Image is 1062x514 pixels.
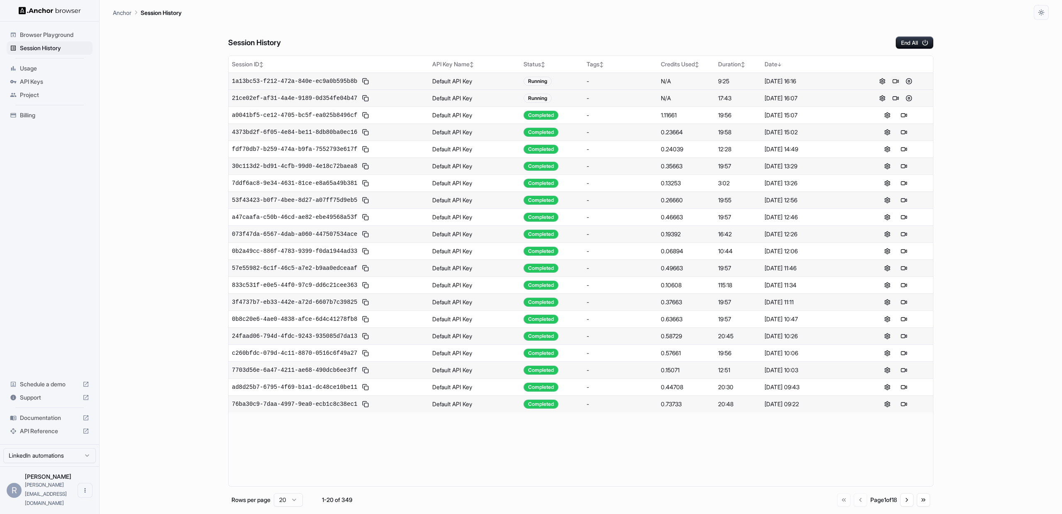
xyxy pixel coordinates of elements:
[429,73,521,90] td: Default API Key
[524,94,552,103] div: Running
[524,213,558,222] div: Completed
[7,62,93,75] div: Usage
[232,60,426,68] div: Session ID
[587,247,654,255] div: -
[232,298,357,306] span: 3f4737b7-eb33-442e-a72d-6607b7c39825
[718,230,758,238] div: 16:42
[232,213,357,221] span: a47caafa-c50b-46cd-ae82-ebe49568a53f
[718,383,758,391] div: 20:30
[232,196,357,204] span: 53f43423-b0f7-4bee-8d27-a07ff75d9eb5
[429,90,521,107] td: Default API Key
[7,391,93,404] div: Support
[587,179,654,187] div: -
[765,298,855,306] div: [DATE] 11:11
[524,179,558,188] div: Completed
[232,247,357,255] span: 0b2a49cc-886f-4783-9399-f0da1944ad33
[232,94,357,102] span: 21ce02ef-af31-4a4e-9189-0d354fe04b47
[661,349,711,357] div: 0.57661
[429,259,521,276] td: Default API Key
[718,77,758,85] div: 9:25
[718,128,758,136] div: 19:58
[718,179,758,187] div: 3:02
[718,145,758,153] div: 12:28
[718,281,758,289] div: 115:18
[25,473,71,480] span: Ron Reiter
[429,378,521,395] td: Default API Key
[777,61,782,68] span: ↓
[661,128,711,136] div: 0.23664
[587,213,654,221] div: -
[20,111,89,119] span: Billing
[7,75,93,88] div: API Keys
[718,247,758,255] div: 10:44
[661,366,711,374] div: 0.15071
[718,264,758,272] div: 19:57
[765,349,855,357] div: [DATE] 10:06
[587,298,654,306] div: -
[896,36,933,49] button: End All
[232,179,357,187] span: 7ddf6ac8-9e34-4631-81ce-e8a65a49b381
[765,400,855,408] div: [DATE] 09:22
[524,315,558,324] div: Completed
[232,264,357,272] span: 57e55982-6c1f-46c5-a7e2-b9aa0edceaaf
[429,242,521,259] td: Default API Key
[587,230,654,238] div: -
[765,179,855,187] div: [DATE] 13:26
[661,196,711,204] div: 0.26660
[718,298,758,306] div: 19:57
[765,196,855,204] div: [DATE] 12:56
[20,380,79,388] span: Schedule a demo
[661,281,711,289] div: 0.10608
[587,77,654,85] div: -
[524,383,558,392] div: Completed
[718,332,758,340] div: 20:45
[587,315,654,323] div: -
[429,225,521,242] td: Default API Key
[718,349,758,357] div: 19:56
[232,145,357,153] span: fdf70db7-b259-474a-b9fa-7552793e617f
[718,162,758,170] div: 19:57
[429,209,521,225] td: Default API Key
[524,196,558,205] div: Completed
[524,145,558,154] div: Completed
[765,77,855,85] div: [DATE] 16:16
[429,327,521,344] td: Default API Key
[232,77,357,85] span: 1a13bc53-f212-472a-840e-ec9a0b595b8b
[19,7,81,15] img: Anchor Logo
[599,61,604,68] span: ↕
[765,264,855,272] div: [DATE] 11:46
[429,175,521,192] td: Default API Key
[429,344,521,361] td: Default API Key
[524,400,558,409] div: Completed
[661,230,711,238] div: 0.19392
[524,111,558,120] div: Completed
[661,315,711,323] div: 0.63663
[661,179,711,187] div: 0.13253
[765,281,855,289] div: [DATE] 11:34
[661,332,711,340] div: 0.58729
[718,400,758,408] div: 20:48
[661,400,711,408] div: 0.73733
[141,8,182,17] p: Session History
[259,61,263,68] span: ↕
[524,366,558,375] div: Completed
[765,315,855,323] div: [DATE] 10:47
[429,107,521,124] td: Default API Key
[429,361,521,378] td: Default API Key
[765,247,855,255] div: [DATE] 12:06
[113,8,132,17] p: Anchor
[228,37,281,49] h6: Session History
[524,77,552,86] div: Running
[718,94,758,102] div: 17:43
[232,111,357,119] span: a0041bf5-ce12-4705-bc5f-ea025b8496cf
[25,482,67,506] span: ron@sentra.io
[765,145,855,153] div: [DATE] 14:49
[741,61,745,68] span: ↕
[429,124,521,141] td: Default API Key
[718,196,758,204] div: 19:55
[587,281,654,289] div: -
[765,162,855,170] div: [DATE] 13:29
[718,213,758,221] div: 19:57
[524,264,558,273] div: Completed
[765,60,855,68] div: Date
